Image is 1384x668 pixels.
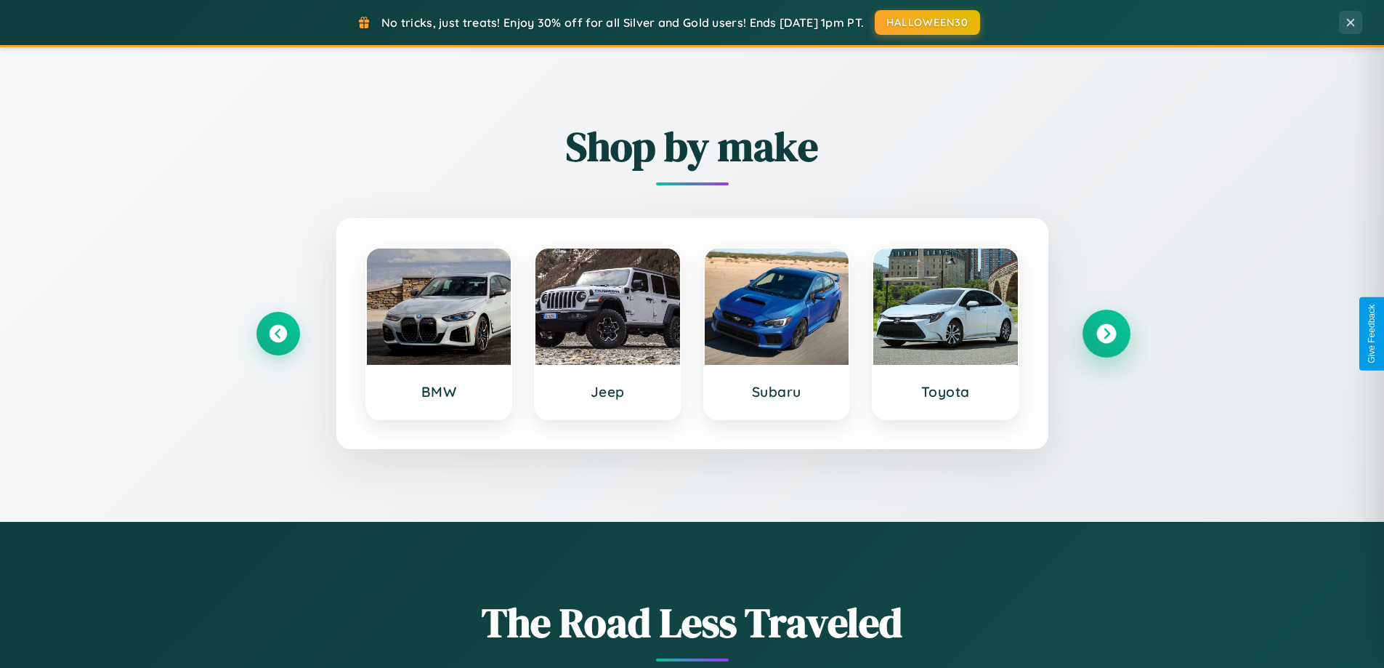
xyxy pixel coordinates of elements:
[381,383,497,401] h3: BMW
[719,383,835,401] h3: Subaru
[875,10,980,35] button: HALLOWEEN30
[550,383,665,401] h3: Jeep
[1367,305,1377,363] div: Give Feedback
[256,118,1128,174] h2: Shop by make
[381,15,864,30] span: No tricks, just treats! Enjoy 30% off for all Silver and Gold users! Ends [DATE] 1pm PT.
[888,383,1003,401] h3: Toyota
[256,595,1128,651] h1: The Road Less Traveled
